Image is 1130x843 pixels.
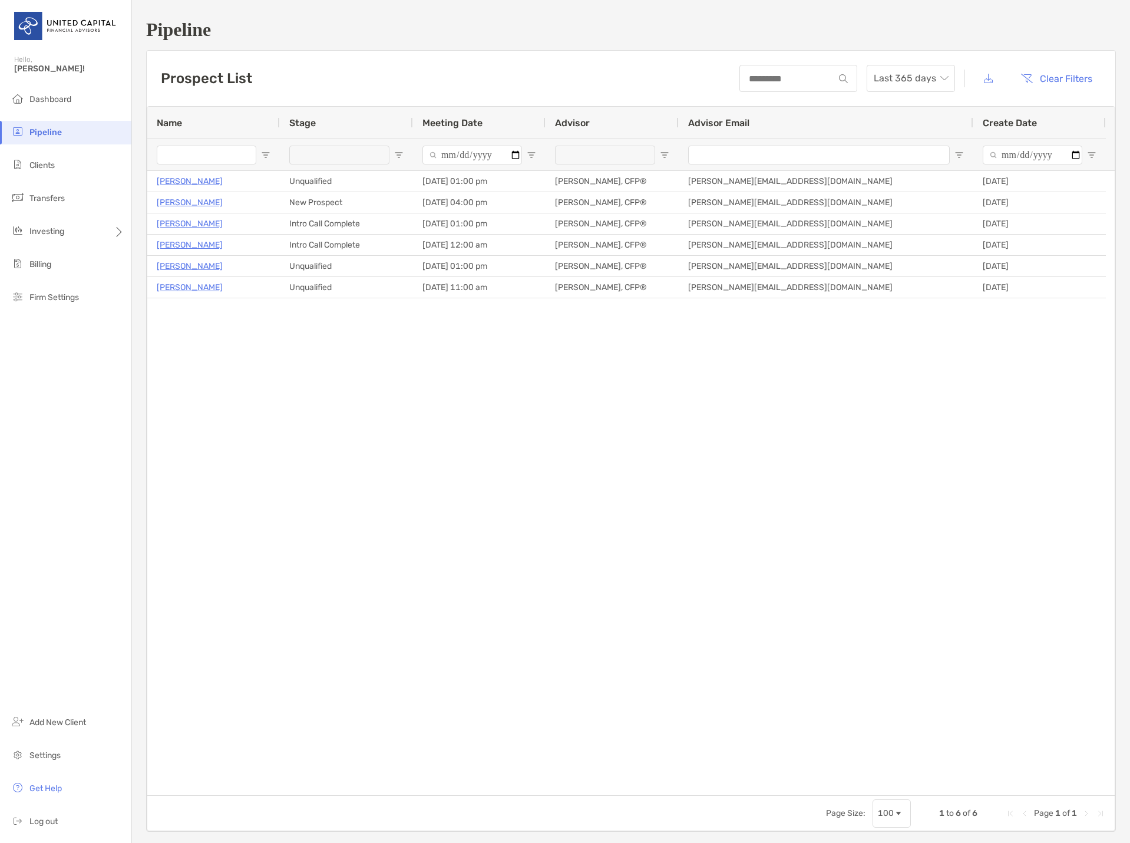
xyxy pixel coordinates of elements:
button: Open Filter Menu [527,150,536,160]
img: get-help icon [11,781,25,795]
div: [PERSON_NAME], CFP® [546,192,679,213]
span: Transfers [29,193,65,203]
div: [PERSON_NAME][EMAIL_ADDRESS][DOMAIN_NAME] [679,192,973,213]
div: [DATE] 01:00 pm [413,256,546,276]
span: Last 365 days [874,65,948,91]
button: Open Filter Menu [394,150,404,160]
a: [PERSON_NAME] [157,238,223,252]
button: Open Filter Menu [261,150,270,160]
span: Firm Settings [29,292,79,302]
input: Advisor Email Filter Input [688,146,950,164]
div: Last Page [1096,809,1105,818]
div: New Prospect [280,192,413,213]
span: Advisor [555,117,590,129]
div: [DATE] [973,171,1106,192]
img: firm-settings icon [11,289,25,304]
div: [DATE] [973,213,1106,234]
span: to [946,808,954,818]
button: Open Filter Menu [954,150,964,160]
div: [DATE] [973,235,1106,255]
div: First Page [1006,809,1015,818]
span: Pipeline [29,127,62,137]
div: [PERSON_NAME][EMAIL_ADDRESS][DOMAIN_NAME] [679,235,973,255]
h1: Pipeline [146,19,1116,41]
span: Add New Client [29,717,86,727]
img: add_new_client icon [11,714,25,729]
img: United Capital Logo [14,5,117,47]
div: [DATE] [973,277,1106,298]
button: Open Filter Menu [660,150,669,160]
div: [DATE] 01:00 pm [413,213,546,234]
span: Settings [29,750,61,760]
span: Dashboard [29,94,71,104]
div: [DATE] 12:00 am [413,235,546,255]
a: [PERSON_NAME] [157,280,223,295]
span: [PERSON_NAME]! [14,64,124,74]
img: logout icon [11,814,25,828]
span: Clients [29,160,55,170]
div: [PERSON_NAME], CFP® [546,171,679,192]
span: Billing [29,259,51,269]
div: [PERSON_NAME], CFP® [546,277,679,298]
div: Page Size [873,799,911,828]
span: Name [157,117,182,129]
span: 1 [1072,808,1077,818]
div: [PERSON_NAME], CFP® [546,256,679,276]
div: [PERSON_NAME][EMAIL_ADDRESS][DOMAIN_NAME] [679,171,973,192]
span: 1 [939,808,944,818]
img: transfers icon [11,190,25,205]
a: [PERSON_NAME] [157,195,223,210]
span: 6 [956,808,961,818]
div: Unqualified [280,277,413,298]
span: Stage [289,117,316,129]
button: Clear Filters [1012,65,1101,91]
span: Meeting Date [422,117,483,129]
div: [PERSON_NAME][EMAIL_ADDRESS][DOMAIN_NAME] [679,213,973,234]
span: of [963,808,970,818]
div: Unqualified [280,171,413,192]
div: [DATE] 04:00 pm [413,192,546,213]
div: [DATE] [973,192,1106,213]
div: [PERSON_NAME], CFP® [546,235,679,255]
div: Page Size: [826,808,865,818]
span: Create Date [983,117,1037,129]
img: dashboard icon [11,91,25,106]
div: [DATE] [973,256,1106,276]
a: [PERSON_NAME] [157,216,223,231]
span: 6 [972,808,977,818]
img: billing icon [11,256,25,271]
span: 1 [1055,808,1060,818]
div: Intro Call Complete [280,235,413,255]
div: [PERSON_NAME], CFP® [546,213,679,234]
div: [DATE] 11:00 am [413,277,546,298]
input: Name Filter Input [157,146,256,164]
div: Unqualified [280,256,413,276]
img: settings icon [11,747,25,762]
input: Meeting Date Filter Input [422,146,522,164]
button: Open Filter Menu [1087,150,1096,160]
div: Intro Call Complete [280,213,413,234]
a: [PERSON_NAME] [157,174,223,189]
a: [PERSON_NAME] [157,259,223,274]
h3: Prospect List [161,70,252,87]
div: Next Page [1082,809,1091,818]
span: Page [1034,808,1053,818]
span: Investing [29,226,64,236]
img: pipeline icon [11,124,25,139]
img: clients icon [11,157,25,172]
span: Get Help [29,783,62,793]
div: Previous Page [1020,809,1029,818]
img: investing icon [11,223,25,238]
img: input icon [839,74,848,83]
div: [DATE] 01:00 pm [413,171,546,192]
div: 100 [878,808,894,818]
div: [PERSON_NAME][EMAIL_ADDRESS][DOMAIN_NAME] [679,277,973,298]
span: of [1062,808,1070,818]
input: Create Date Filter Input [983,146,1082,164]
div: [PERSON_NAME][EMAIL_ADDRESS][DOMAIN_NAME] [679,256,973,276]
